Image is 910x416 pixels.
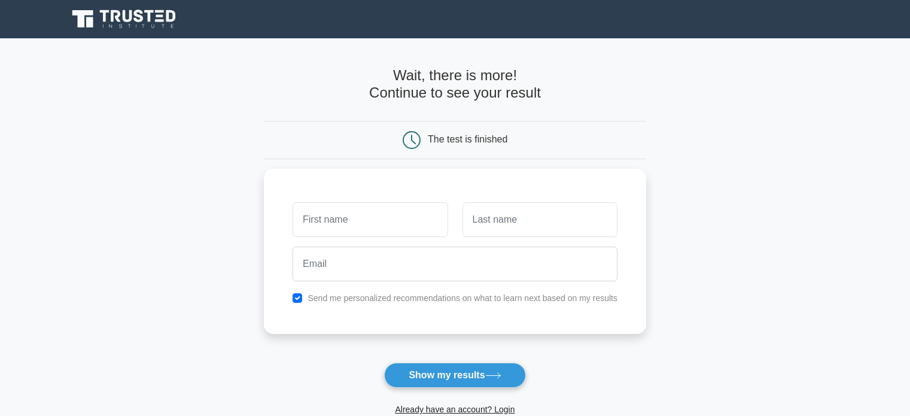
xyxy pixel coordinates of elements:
div: The test is finished [428,134,507,144]
input: Last name [462,202,617,237]
input: First name [293,202,448,237]
a: Already have an account? Login [395,405,515,414]
input: Email [293,247,617,281]
label: Send me personalized recommendations on what to learn next based on my results [308,293,617,303]
h4: Wait, there is more! Continue to see your result [264,67,646,102]
button: Show my results [384,363,525,388]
